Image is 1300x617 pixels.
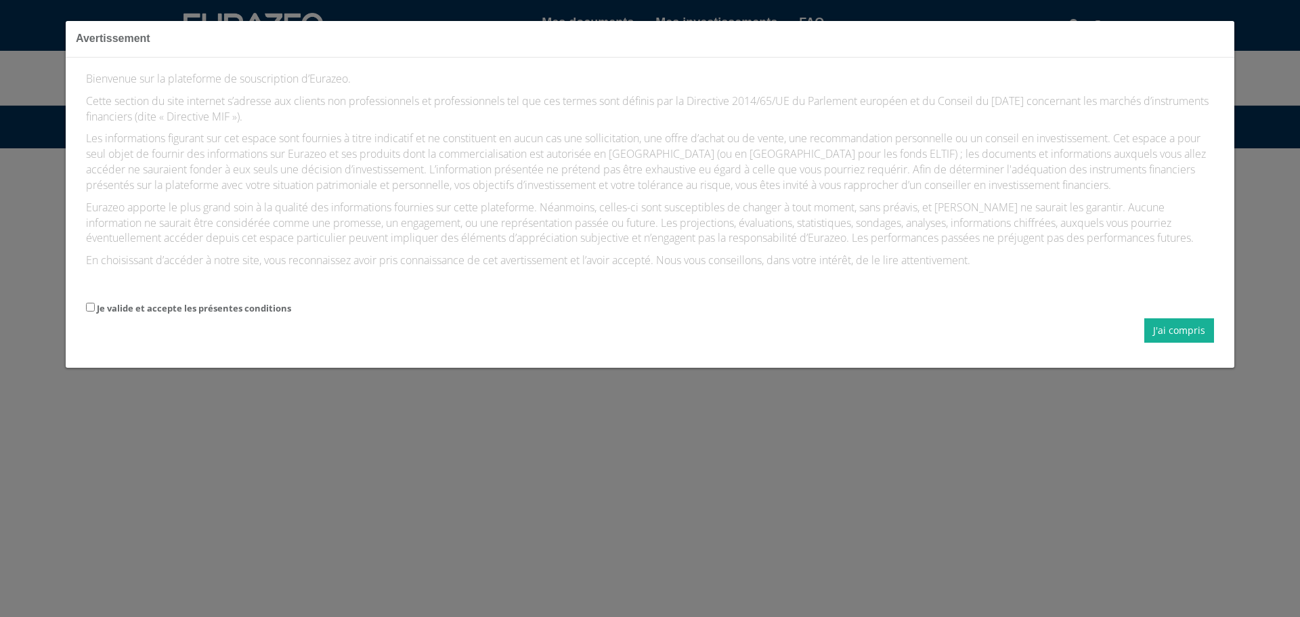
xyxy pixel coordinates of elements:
h3: Avertissement [76,31,1224,47]
label: Je valide et accepte les présentes conditions [97,302,291,315]
button: J'ai compris [1144,318,1214,343]
p: En choisissant d’accéder à notre site, vous reconnaissez avoir pris connaissance de cet avertisse... [86,253,1214,268]
p: Les informations figurant sur cet espace sont fournies à titre indicatif et ne constituent en auc... [86,131,1214,192]
p: Cette section du site internet s’adresse aux clients non professionnels et professionnels tel que... [86,93,1214,125]
p: Eurazeo apporte le plus grand soin à la qualité des informations fournies sur cette plateforme. N... [86,200,1214,247]
p: Bienvenue sur la plateforme de souscription d’Eurazeo. [86,71,1214,87]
